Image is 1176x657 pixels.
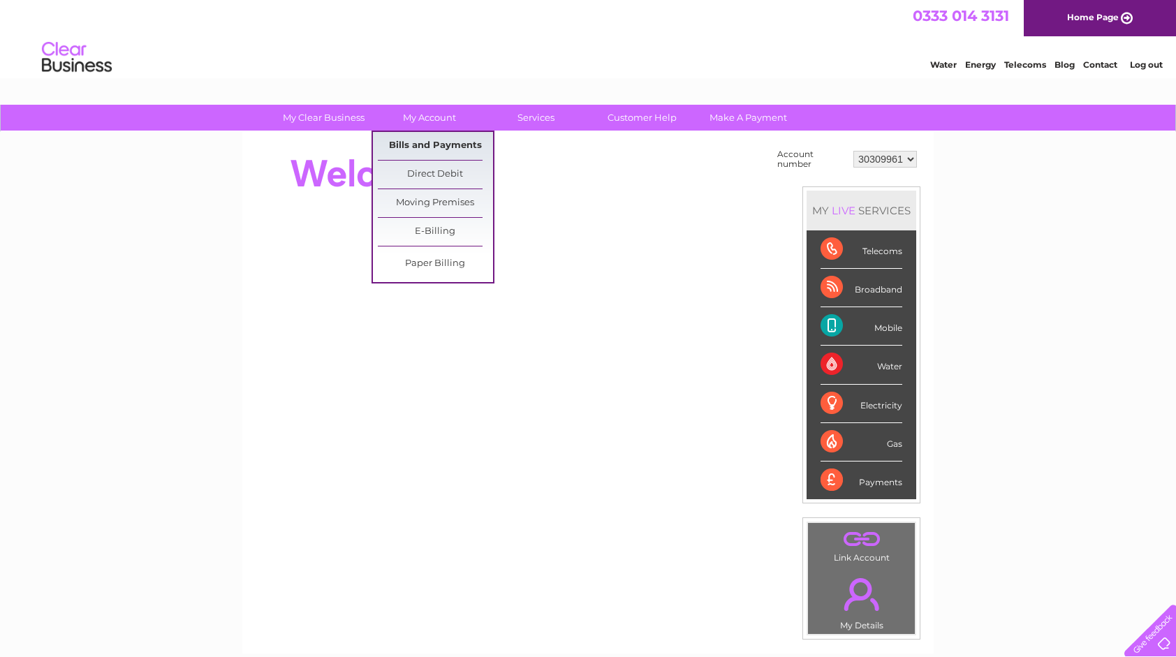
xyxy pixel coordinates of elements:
[821,385,902,423] div: Electricity
[259,8,919,68] div: Clear Business is a trading name of Verastar Limited (registered in [GEOGRAPHIC_DATA] No. 3667643...
[913,7,1009,24] a: 0333 014 3131
[585,105,700,131] a: Customer Help
[774,146,850,172] td: Account number
[1004,59,1046,70] a: Telecoms
[811,526,911,551] a: .
[829,204,858,217] div: LIVE
[1083,59,1117,70] a: Contact
[378,250,493,278] a: Paper Billing
[807,522,916,566] td: Link Account
[821,307,902,346] div: Mobile
[821,423,902,462] div: Gas
[41,36,112,79] img: logo.png
[378,218,493,246] a: E-Billing
[372,105,487,131] a: My Account
[821,462,902,499] div: Payments
[691,105,806,131] a: Make A Payment
[378,161,493,189] a: Direct Debit
[811,570,911,619] a: .
[478,105,594,131] a: Services
[821,230,902,269] div: Telecoms
[378,189,493,217] a: Moving Premises
[807,191,916,230] div: MY SERVICES
[1130,59,1163,70] a: Log out
[821,346,902,384] div: Water
[266,105,381,131] a: My Clear Business
[807,566,916,635] td: My Details
[821,269,902,307] div: Broadband
[378,132,493,160] a: Bills and Payments
[930,59,957,70] a: Water
[1054,59,1075,70] a: Blog
[965,59,996,70] a: Energy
